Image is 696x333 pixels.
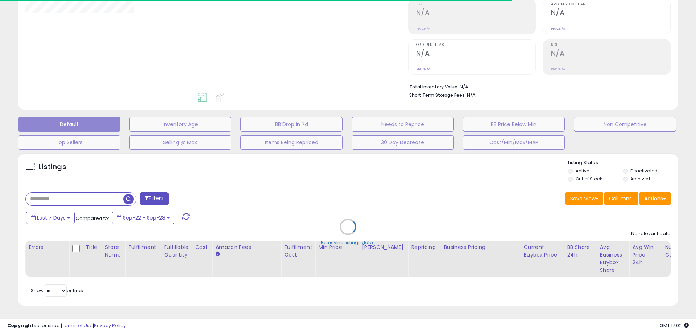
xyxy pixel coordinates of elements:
div: Retrieving listings data.. [321,240,375,246]
small: Prev: N/A [416,67,430,71]
button: Non Competitive [574,117,676,132]
h2: N/A [551,9,670,18]
div: seller snap | | [7,322,126,329]
button: Top Sellers [18,135,120,150]
span: N/A [467,92,476,99]
li: N/A [409,82,665,91]
small: Prev: N/A [551,67,565,71]
b: Total Inventory Value: [409,84,459,90]
button: Cost/Min/Max/MAP [463,135,565,150]
span: ROI [551,43,670,47]
span: Ordered Items [416,43,535,47]
button: Items Being Repriced [240,135,343,150]
button: BB Drop in 7d [240,117,343,132]
a: Terms of Use [62,322,93,329]
button: Inventory Age [129,117,232,132]
button: 30 Day Decrease [352,135,454,150]
h2: N/A [416,49,535,59]
strong: Copyright [7,322,34,329]
span: Profit [416,3,535,7]
small: Prev: N/A [416,26,430,31]
button: Selling @ Max [129,135,232,150]
button: Default [18,117,120,132]
button: BB Price Below Min [463,117,565,132]
b: Short Term Storage Fees: [409,92,466,98]
h2: N/A [416,9,535,18]
span: Avg. Buybox Share [551,3,670,7]
a: Privacy Policy [94,322,126,329]
span: 2025-10-6 17:02 GMT [660,322,689,329]
button: Needs to Reprice [352,117,454,132]
small: Prev: N/A [551,26,565,31]
h2: N/A [551,49,670,59]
